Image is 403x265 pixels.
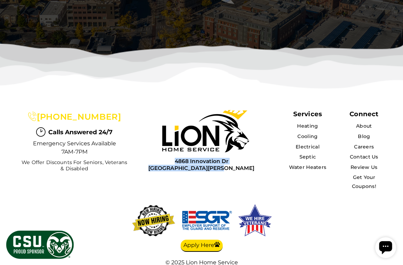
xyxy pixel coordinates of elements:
div: Connect [349,110,378,118]
a: Careers [354,144,374,150]
span: [GEOGRAPHIC_DATA][PERSON_NAME] [148,165,254,171]
div: Open chat widget [3,3,24,24]
a: Water Heaters [289,164,327,170]
img: We hire veterans [237,203,273,238]
span: Emergency Services Available 7AM-7PM [33,139,116,156]
span: Calls Answered 24/7 [48,128,113,137]
a: Electrical [296,144,320,150]
a: 4868 Innovation Dr[GEOGRAPHIC_DATA][PERSON_NAME] [148,158,254,171]
a: Cooling [297,133,318,139]
a: Heating [297,123,318,129]
img: CSU Sponsor Badge [5,230,75,260]
a: About [356,123,372,129]
span: [PHONE_NUMBER] [37,112,121,122]
span: Services [293,110,322,118]
a: Review Us [351,164,378,170]
span: 4868 Innovation Dr [148,158,254,164]
a: Contact Us [350,154,378,160]
img: We hire veterans [181,203,233,238]
a: Apply Here [181,240,223,252]
img: now-hiring [130,203,177,238]
a: Septic [299,154,316,160]
a: Blog [358,133,370,139]
span: We Offer Discounts for Seniors, Veterans & Disabled [20,160,129,172]
a: Get Your Coupons! [352,174,376,189]
a: [PHONE_NUMBER] [27,112,121,122]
